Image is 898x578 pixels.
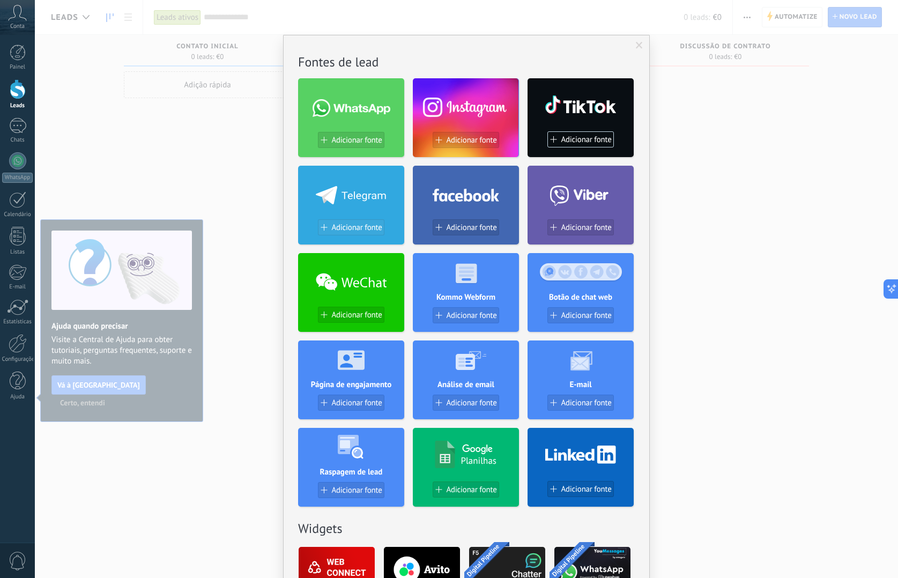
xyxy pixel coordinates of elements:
[2,137,33,144] div: Chats
[331,223,382,232] span: Adicionar fonte
[10,23,25,30] span: Conta
[298,467,404,477] h4: Raspagem de lead
[446,311,496,320] span: Adicionar fonte
[433,307,499,323] button: Adicionar fonte
[2,356,33,363] div: Configurações
[331,136,382,145] span: Adicionar fonte
[318,307,384,323] button: Adicionar fonte
[318,482,384,498] button: Adicionar fonte
[413,380,519,390] h4: Análise de email
[2,211,33,218] div: Calendário
[561,135,611,144] span: Adicionar fonte
[433,395,499,411] button: Adicionar fonte
[446,136,496,145] span: Adicionar fonte
[528,380,634,390] h4: E-mail
[331,310,382,320] span: Adicionar fonte
[413,292,519,302] h4: Kommo Webform
[2,394,33,401] div: Ajuda
[547,131,614,147] button: Adicionar fonte
[2,64,33,71] div: Painel
[461,455,496,466] h4: Planilhas
[318,219,384,235] button: Adicionar fonte
[547,219,614,235] button: Adicionar fonte
[298,520,635,537] h2: Widgets
[561,223,611,232] span: Adicionar fonte
[331,398,382,407] span: Adicionar fonte
[446,485,496,494] span: Adicionar fonte
[528,292,634,302] h4: Botão de chat web
[547,481,614,497] button: Adicionar fonte
[318,132,384,148] button: Adicionar fonte
[2,318,33,325] div: Estatísticas
[561,311,611,320] span: Adicionar fonte
[433,132,499,148] button: Adicionar fonte
[446,223,496,232] span: Adicionar fonte
[446,398,496,407] span: Adicionar fonte
[2,284,33,291] div: E-mail
[433,481,499,498] button: Adicionar fonte
[547,307,614,323] button: Adicionar fonte
[561,398,611,407] span: Adicionar fonte
[2,173,33,183] div: WhatsApp
[547,395,614,411] button: Adicionar fonte
[331,486,382,495] span: Adicionar fonte
[298,380,404,390] h4: Página de engajamento
[433,219,499,235] button: Adicionar fonte
[298,54,635,70] h2: Fontes de lead
[561,485,611,494] span: Adicionar fonte
[2,102,33,109] div: Leads
[2,249,33,256] div: Listas
[318,395,384,411] button: Adicionar fonte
